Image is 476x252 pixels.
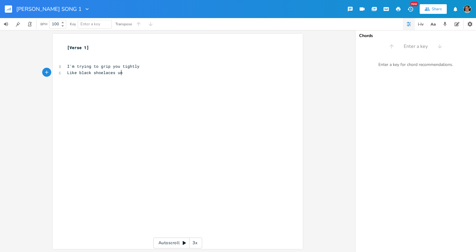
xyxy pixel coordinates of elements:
[70,22,76,26] div: Key
[463,5,471,13] img: John Pick
[115,22,132,26] div: Transpose
[359,34,472,38] div: Chords
[67,64,139,69] span: I'm trying to grip you tightly
[404,43,428,50] span: Enter a key
[420,4,447,14] button: Share
[80,21,100,27] span: Enter a key
[16,6,82,12] span: [PERSON_NAME] SONG 1
[355,58,476,71] div: Enter a key for chord recommendations.
[432,6,442,12] div: Share
[67,45,89,50] span: [Verse 1]
[410,2,418,6] div: New
[67,70,123,75] span: Like black shoelaces un
[153,238,202,248] div: Autoscroll
[189,238,200,248] div: 3x
[40,23,47,26] div: BPM
[404,4,416,14] button: New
